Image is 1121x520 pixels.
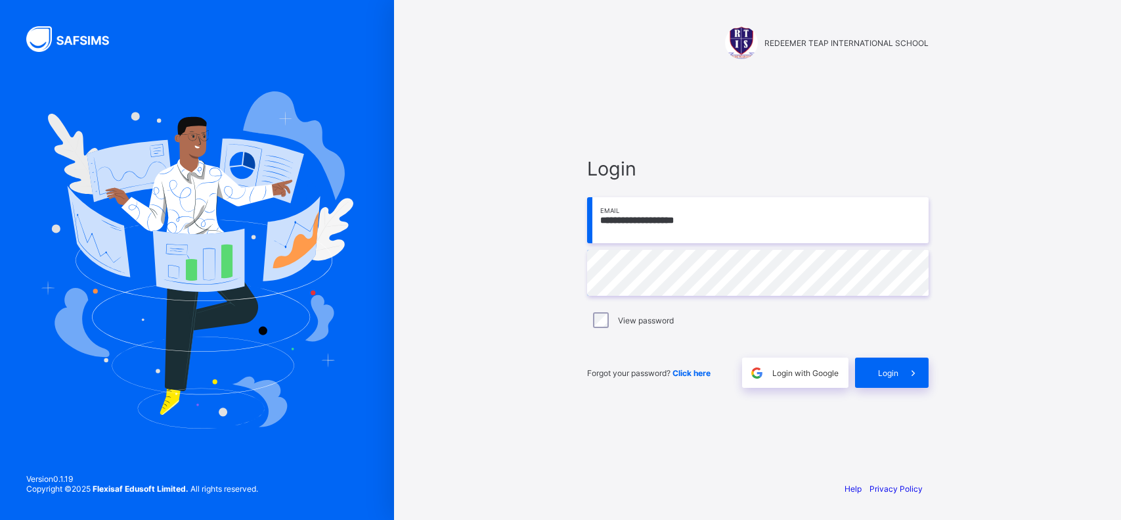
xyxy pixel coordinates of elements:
img: google.396cfc9801f0270233282035f929180a.svg [749,366,764,381]
span: Copyright © 2025 All rights reserved. [26,484,258,494]
span: Login [878,368,898,378]
a: Privacy Policy [869,484,923,494]
img: Hero Image [41,91,353,428]
span: Version 0.1.19 [26,474,258,484]
span: REDEEMER TEAP INTERNATIONAL SCHOOL [764,38,929,48]
span: Login [587,157,929,180]
a: Click here [672,368,711,378]
span: Forgot your password? [587,368,711,378]
img: SAFSIMS Logo [26,26,125,52]
a: Help [845,484,862,494]
strong: Flexisaf Edusoft Limited. [93,484,188,494]
label: View password [618,316,674,325]
span: Login with Google [772,368,839,378]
